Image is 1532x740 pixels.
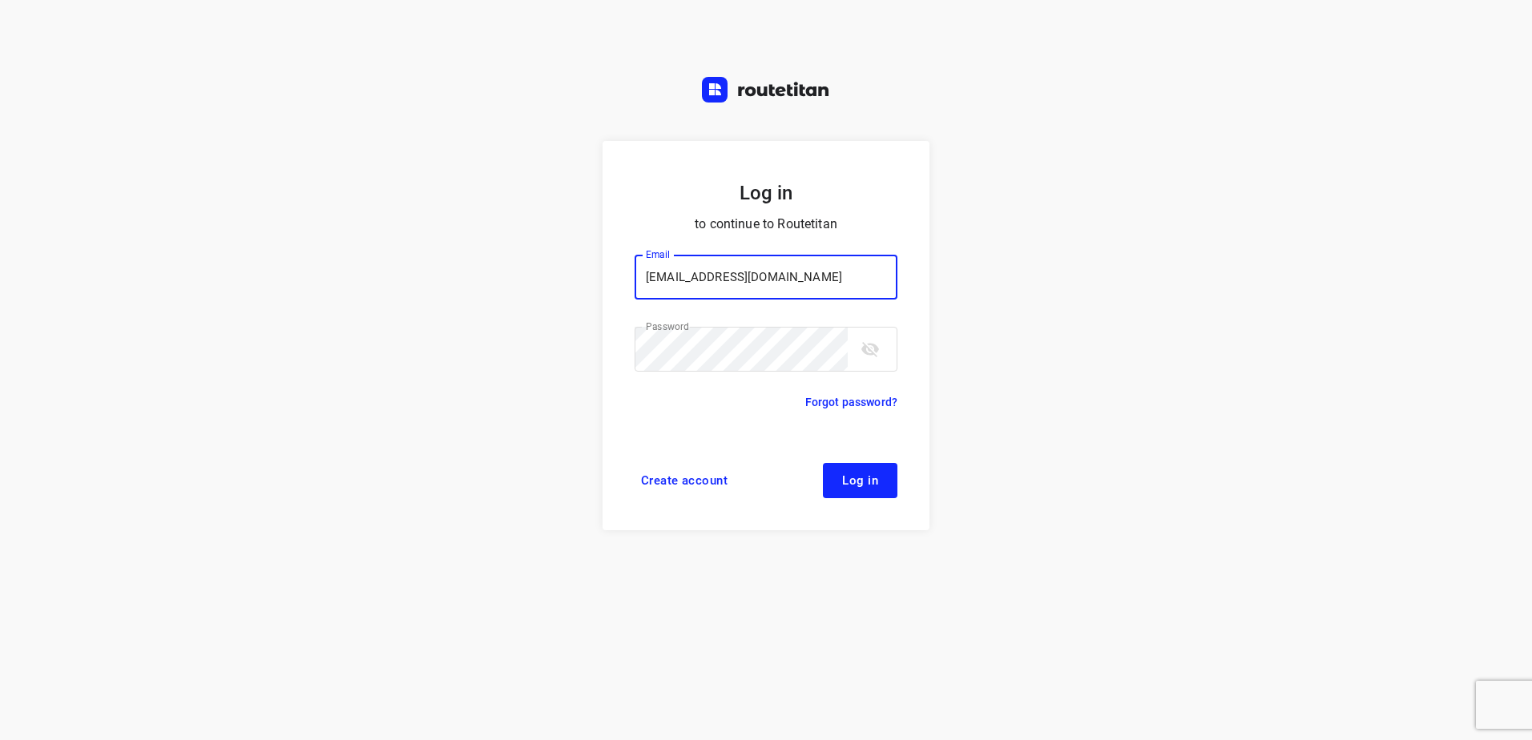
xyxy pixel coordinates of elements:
[641,474,728,487] span: Create account
[635,463,734,498] a: Create account
[635,179,897,207] h5: Log in
[805,392,897,412] a: Forgot password?
[702,77,830,107] a: Routetitan
[842,474,878,487] span: Log in
[823,463,897,498] button: Log in
[635,213,897,235] p: to continue to Routetitan
[854,333,886,365] button: toggle password visibility
[702,77,830,103] img: Routetitan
